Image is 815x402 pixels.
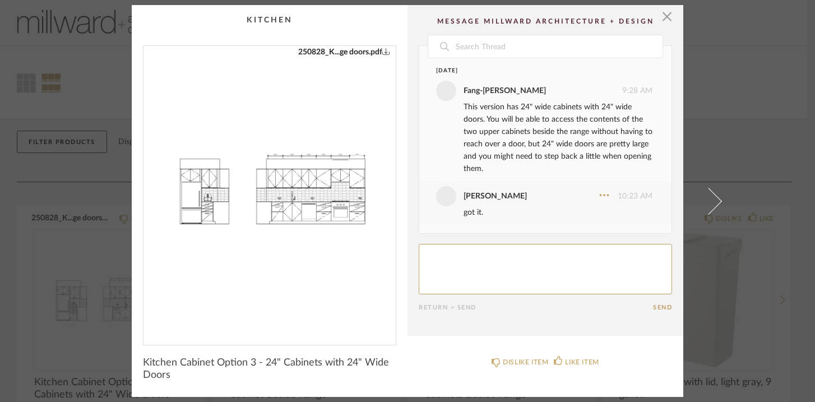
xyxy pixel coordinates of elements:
[653,304,672,311] button: Send
[565,357,599,368] div: LIKE ITEM
[436,186,652,206] div: 10:23 AM
[455,35,663,58] input: Search Thread
[436,81,652,101] div: 9:28 AM
[436,67,632,75] div: [DATE]
[503,357,548,368] div: DISLIKE ITEM
[419,304,653,311] div: Return = Send
[143,46,396,336] div: 0
[464,101,652,175] div: This version has 24" wide cabinets with 24" wide doors. You will be able to access the contents o...
[143,46,396,336] img: 2889f844-f50e-4c85-b2f8-56034ed34185_1000x1000.jpg
[464,206,652,219] div: got it.
[464,190,527,202] div: [PERSON_NAME]
[656,5,678,27] button: Close
[298,46,390,58] a: 250828_K...ge doors.pdf
[464,85,546,97] div: Fang-[PERSON_NAME]
[143,357,396,381] span: Kitchen Cabinet Option 3 - 24" Cabinets with 24" Wide Doors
